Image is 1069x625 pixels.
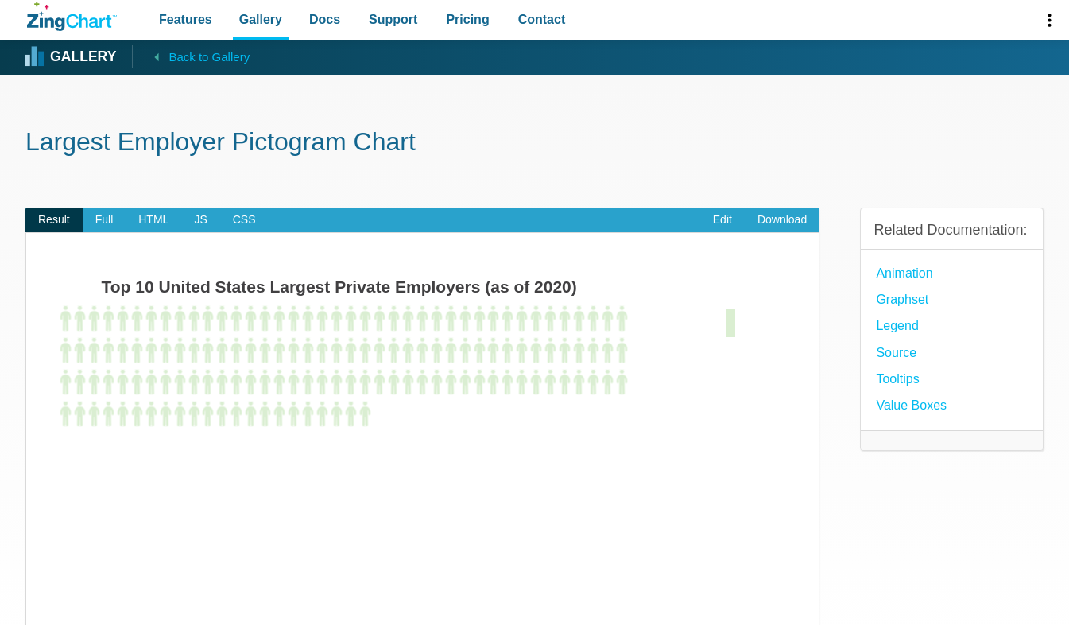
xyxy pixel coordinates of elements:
a: source [876,342,916,363]
a: Download [745,208,819,233]
h1: Largest Employer Pictogram Chart [25,126,1044,161]
h3: Related Documentation: [873,221,1030,239]
a: Gallery [27,45,116,69]
span: Docs [309,9,340,30]
span: Result [25,208,83,233]
span: Contact [518,9,566,30]
span: JS [181,208,219,233]
span: Pricing [446,9,489,30]
a: Tooltips [876,368,919,390]
a: ZingChart Logo. Click to return to the homepage [27,2,117,31]
a: Animation [876,262,932,284]
span: CSS [220,208,269,233]
span: Features [159,9,212,30]
a: Value Boxes [876,394,947,416]
span: Gallery [239,9,282,30]
a: Graphset [876,289,928,310]
span: Support [369,9,417,30]
span: Full [83,208,126,233]
a: Edit [700,208,745,233]
a: Back to Gallery [132,45,250,68]
span: Back to Gallery [168,47,250,68]
a: Legend [876,315,918,336]
strong: Gallery [50,50,116,64]
span: HTML [126,208,181,233]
